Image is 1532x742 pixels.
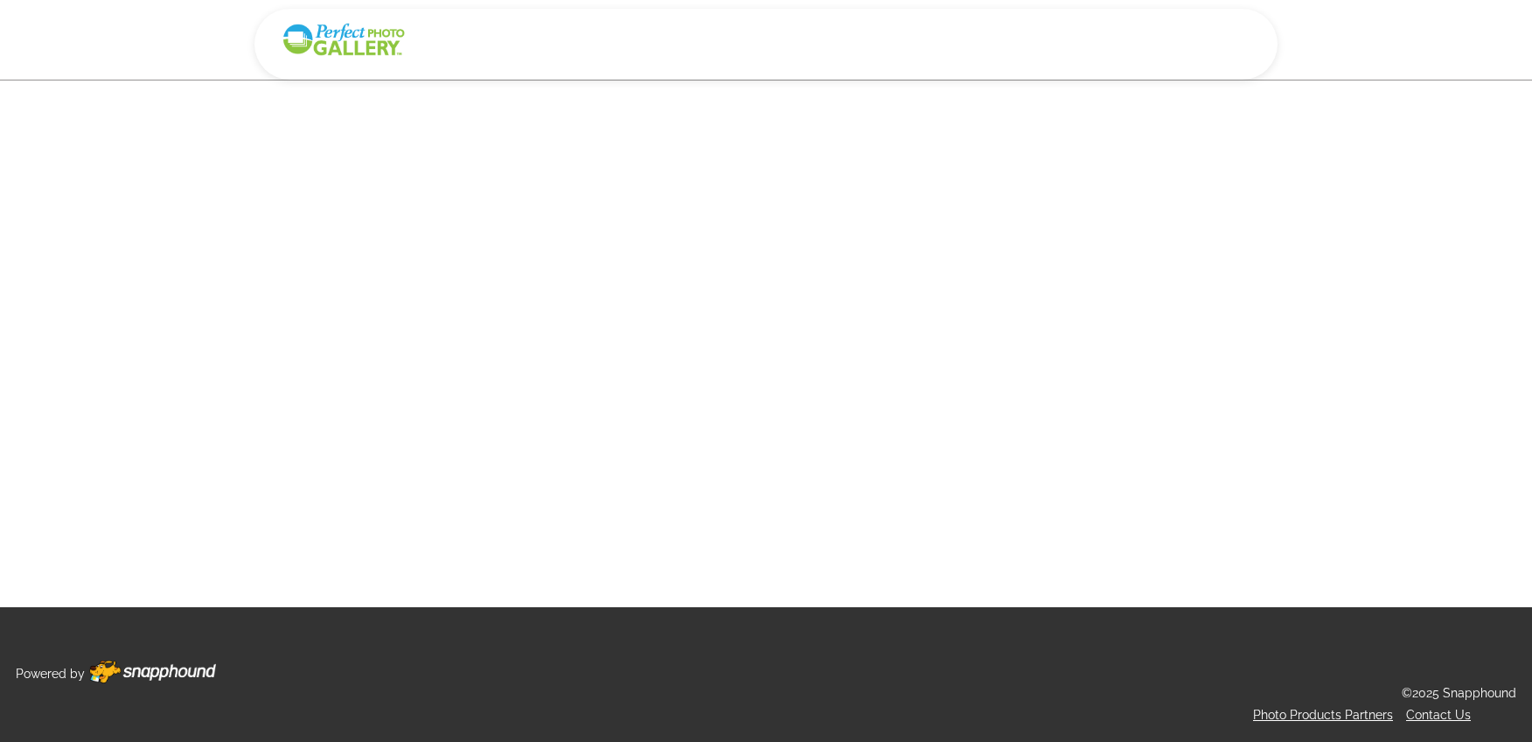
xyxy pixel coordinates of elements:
[89,661,216,683] img: Footer
[1406,708,1471,722] a: Contact Us
[1253,708,1393,722] a: Photo Products Partners
[1402,682,1516,704] p: ©2025 Snapphound
[16,663,85,685] p: Powered by
[281,22,407,58] img: Snapphound Logo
